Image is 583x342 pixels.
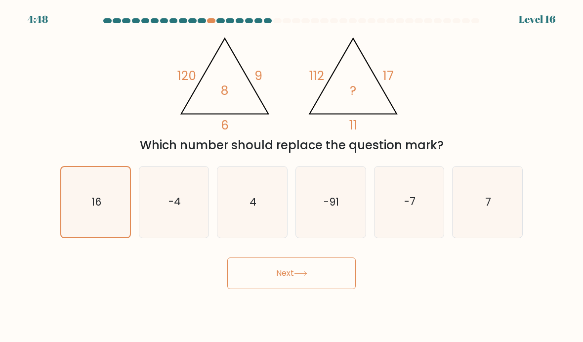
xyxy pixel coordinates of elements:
[324,195,339,209] text: -91
[177,67,196,85] tspan: 120
[91,195,101,209] text: 16
[404,195,416,209] text: -7
[227,257,356,289] button: Next
[168,195,181,209] text: -4
[350,82,356,99] tspan: ?
[519,12,555,27] div: Level 16
[28,12,48,27] div: 4:48
[250,195,256,209] text: 4
[221,117,229,134] tspan: 6
[221,82,229,99] tspan: 8
[383,67,394,85] tspan: 17
[349,117,357,134] tspan: 11
[254,67,262,85] tspan: 9
[485,195,491,209] text: 7
[309,67,324,85] tspan: 112
[66,136,517,154] div: Which number should replace the question mark?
